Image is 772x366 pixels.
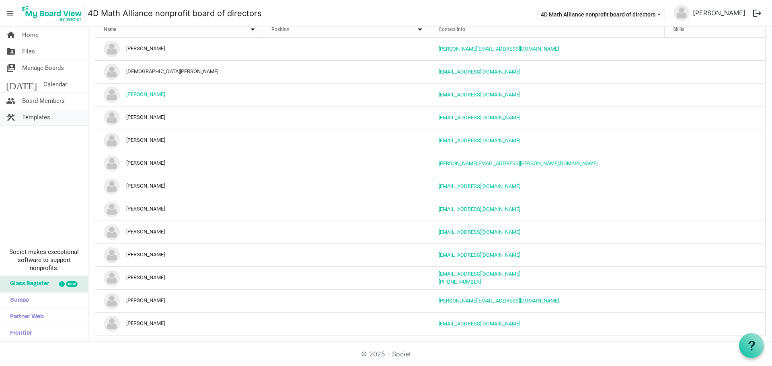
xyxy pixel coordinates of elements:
td: column header Position [263,312,431,335]
img: no-profile-picture.svg [104,64,120,80]
td: thedgarciaagency@gmail.com is template cell column header Contact Info [430,83,665,106]
span: Name [104,27,116,32]
td: Cecilia Arias is template cell column header Name [95,38,263,60]
td: Christian Pletta is template cell column header Name [95,60,263,83]
img: no-profile-picture.svg [104,110,120,126]
td: cpletta@4dma.org is template cell column header Contact Info [430,60,665,83]
span: Contact Info [439,27,465,32]
img: no-profile-picture.svg [104,201,120,217]
td: Karen Murray is template cell column header Name [95,221,263,243]
a: [EMAIL_ADDRESS][DOMAIN_NAME] [439,183,520,189]
a: [PERSON_NAME] [126,92,165,98]
td: Joelle Tutela is template cell column header Name [95,175,263,198]
td: column header Position [263,175,431,198]
a: [EMAIL_ADDRESS][DOMAIN_NAME] [439,271,520,277]
td: rich_corner@icloud.com is template cell column header Contact Info [430,312,665,335]
td: is template cell column header Skills [665,266,765,289]
td: column header Position [263,152,431,175]
a: [EMAIL_ADDRESS][DOMAIN_NAME] [439,137,520,143]
img: no-profile-picture.svg [104,178,120,194]
img: no-profile-picture.svg [104,133,120,149]
span: menu [2,6,18,21]
td: lwall@4dma.org is template cell column header Contact Info [430,243,665,266]
a: [EMAIL_ADDRESS][DOMAIN_NAME] [439,115,520,121]
img: no-profile-picture.svg [104,155,120,172]
td: emontanogalarza@gmail.com is template cell column header Contact Info [430,106,665,129]
span: Manage Boards [22,60,64,76]
span: switch_account [6,60,16,76]
td: column header Position [263,106,431,129]
a: 4D Math Alliance nonprofit board of directors [88,5,262,21]
div: new [66,281,78,287]
img: no-profile-picture.svg [673,5,690,21]
td: jennifer.v.jones@gmail.com is template cell column header Contact Info [430,152,665,175]
a: My Board View Logo [20,3,88,23]
a: [EMAIL_ADDRESS][DOMAIN_NAME] [439,252,520,258]
a: [PERSON_NAME][EMAIL_ADDRESS][DOMAIN_NAME] [439,298,559,304]
td: klmurray@scarletmail.rutgers.edu is template cell column header Contact Info [430,221,665,243]
a: [EMAIL_ADDRESS][DOMAIN_NAME] [439,229,520,235]
span: Frontier [6,325,32,341]
span: home [6,27,16,43]
img: no-profile-picture.svg [104,41,120,57]
td: column header Position [263,266,431,289]
span: Glass Register [6,276,49,292]
a: [EMAIL_ADDRESS][DOMAIN_NAME] [439,206,520,212]
td: Nicole Fields is template cell column header Name [95,289,263,312]
a: [PERSON_NAME][EMAIL_ADDRESS][DOMAIN_NAME] [439,46,559,52]
td: is template cell column header Skills [665,129,765,152]
td: Joelletutela@gamil.com is template cell column header Contact Info [430,175,665,198]
td: column header Position [263,198,431,221]
td: column header Position [263,221,431,243]
td: is template cell column header Skills [665,175,765,198]
span: Board Members [22,93,65,109]
td: Richard Corner is template cell column header Name [95,312,263,335]
td: JosephESweeney@gmail.com is template cell column header Contact Info [430,198,665,221]
td: is template cell column header Skills [665,312,765,335]
span: Position [271,27,289,32]
a: [EMAIL_ADDRESS][DOMAIN_NAME] [439,92,520,98]
td: Lina Wall is template cell column header Name [95,243,263,266]
td: Joseph Sweeney is template cell column header Name [95,198,263,221]
td: is template cell column header Skills [665,152,765,175]
td: Nancee Ruzicka is template cell column header Name [95,266,263,289]
span: Partner Web [6,309,44,325]
td: Ivette R. is template cell column header Name [95,129,263,152]
button: logout [749,5,766,22]
td: nruzicka@ictintuition.com920-216-6379 is template cell column header Contact Info [430,266,665,289]
span: Home [22,27,39,43]
span: Societ makes exceptional software to support nonprofits. [4,248,84,272]
td: Jennifer Jones is template cell column header Name [95,152,263,175]
td: column header Position [263,83,431,106]
img: no-profile-picture.svg [104,316,120,332]
td: is template cell column header Skills [665,243,765,266]
a: [EMAIL_ADDRESS][DOMAIN_NAME] [439,69,520,75]
a: [PERSON_NAME][EMAIL_ADDRESS][PERSON_NAME][DOMAIN_NAME] [439,160,597,166]
td: is template cell column header Skills [665,106,765,129]
img: no-profile-picture.svg [104,224,120,240]
img: no-profile-picture.svg [104,293,120,309]
a: [PERSON_NAME] [690,5,749,21]
td: column header Position [263,289,431,312]
img: My Board View Logo [20,3,84,23]
td: column header Position [263,129,431,152]
span: Skills [673,27,684,32]
td: is template cell column header Skills [665,221,765,243]
a: © 2025 - Societ [361,350,411,358]
a: [PHONE_NUMBER] [439,279,481,285]
td: is template cell column header Skills [665,83,765,106]
img: no-profile-picture.svg [104,270,120,286]
td: is template cell column header Skills [665,60,765,83]
td: is template cell column header Skills [665,198,765,221]
img: no-profile-picture.svg [104,87,120,103]
span: people [6,93,16,109]
td: Eltia Montano Galarza is template cell column header Name [95,106,263,129]
span: Files [22,43,35,59]
button: 4D Math Alliance nonprofit board of directors dropdownbutton [536,8,666,20]
td: column header Position [263,243,431,266]
span: construction [6,109,16,125]
td: Dulce Garcia is template cell column header Name [95,83,263,106]
span: folder_shared [6,43,16,59]
span: [DATE] [6,76,37,92]
td: ivetter@4dma.org is template cell column header Contact Info [430,129,665,152]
